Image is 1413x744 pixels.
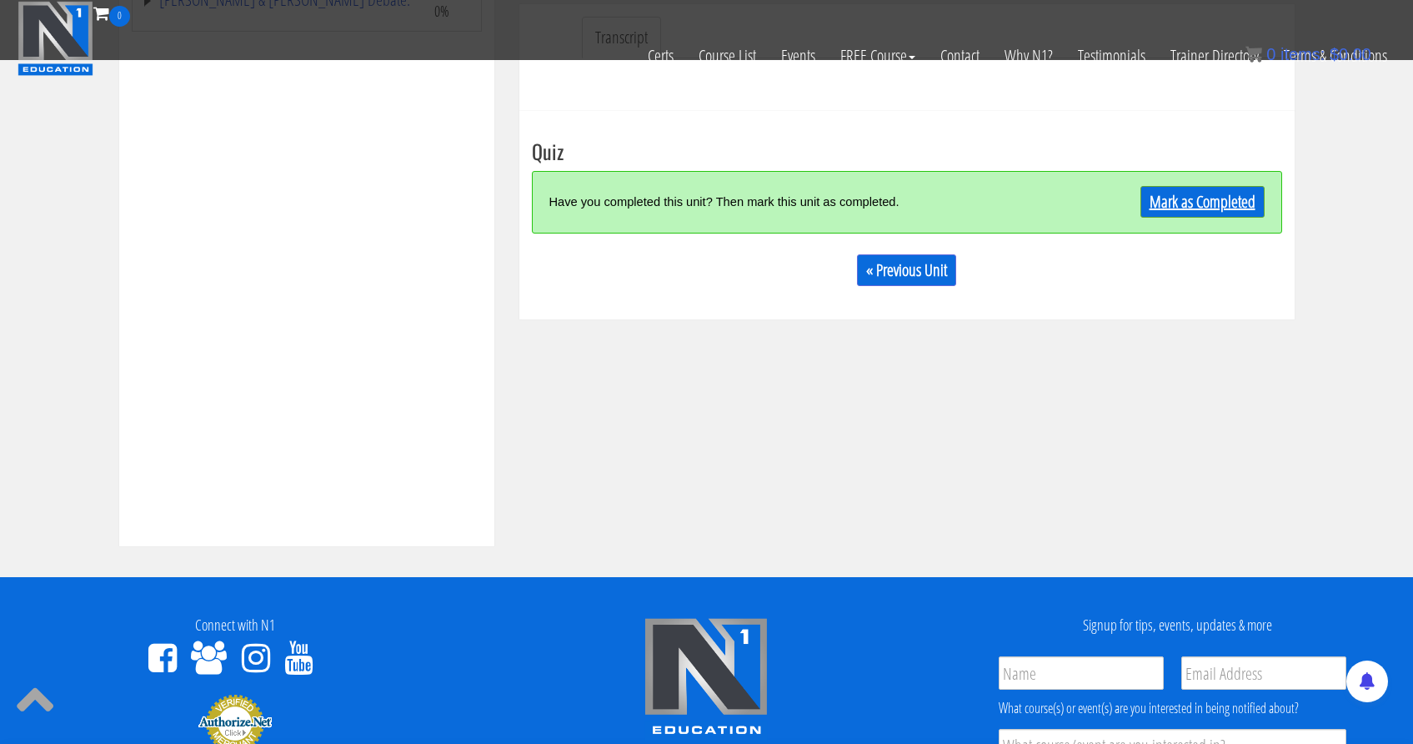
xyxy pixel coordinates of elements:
input: Name [999,656,1164,690]
a: Mark as Completed [1140,186,1265,218]
a: Testimonials [1065,27,1158,85]
input: Email Address [1181,656,1346,690]
div: Have you completed this unit? Then mark this unit as completed. [549,184,1077,220]
a: Certs [635,27,686,85]
span: items: [1280,45,1325,63]
h4: Signup for tips, events, updates & more [955,617,1400,634]
h4: Connect with N1 [13,617,458,634]
a: Course List [686,27,769,85]
span: 0 [1266,45,1275,63]
a: Events [769,27,828,85]
a: Contact [928,27,992,85]
a: Why N1? [992,27,1065,85]
a: Terms & Conditions [1271,27,1400,85]
img: icon11.png [1245,46,1262,63]
div: What course(s) or event(s) are you interested in being notified about? [999,698,1346,718]
span: 0 [109,6,130,27]
img: n1-edu-logo [644,617,769,741]
span: $ [1330,45,1339,63]
a: FREE Course [828,27,928,85]
a: 0 [93,2,130,24]
img: n1-education [18,1,93,76]
h3: Quiz [532,140,1282,162]
a: « Previous Unit [857,254,956,286]
bdi: 0.00 [1330,45,1371,63]
a: Trainer Directory [1158,27,1271,85]
a: 0 items: $0.00 [1245,45,1371,63]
